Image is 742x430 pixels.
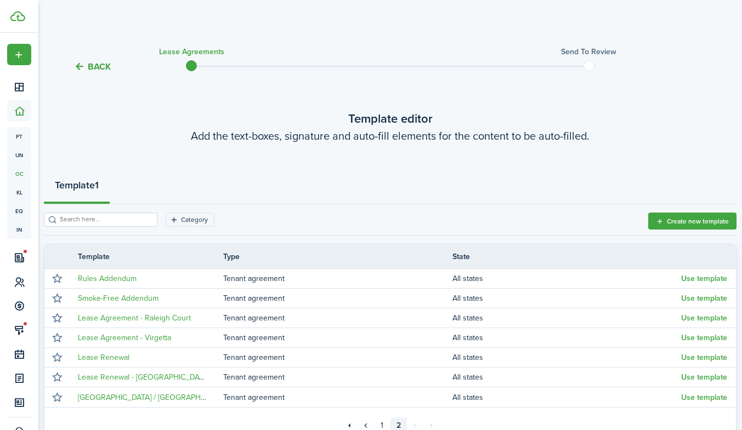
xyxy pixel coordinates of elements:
[95,178,99,193] strong: 1
[223,311,452,325] td: Tenant agreement
[648,213,737,230] button: Create new template
[166,213,214,227] filter-tag: Open filter
[223,251,452,262] th: Type
[681,274,727,283] button: Use template
[681,314,727,323] button: Use template
[452,271,682,286] td: All states
[74,61,111,72] button: Back
[223,330,452,345] td: Tenant agreement
[452,291,682,306] td: All states
[223,271,452,286] td: Tenant agreement
[57,214,154,225] input: Search here...
[681,373,727,382] button: Use template
[452,251,682,262] th: State
[7,183,31,202] a: kl
[452,311,682,325] td: All states
[681,334,727,342] button: Use template
[78,273,137,284] a: Rules Addendum
[561,46,616,58] h3: Send to review
[49,350,65,365] button: Mark as favourite
[70,251,223,262] th: Template
[49,330,65,346] button: Mark as favourite
[452,390,682,405] td: All states
[7,220,31,239] a: in
[681,353,727,362] button: Use template
[223,350,452,365] td: Tenant agreement
[78,371,209,383] a: Lease Renewal - [GEOGRAPHIC_DATA]
[223,291,452,306] td: Tenant agreement
[10,11,25,21] img: TenantCloud
[681,393,727,402] button: Use template
[44,128,737,144] wizard-step-header-description: Add the text-boxes, signature and auto-fill elements for the content to be auto-filled.
[7,146,31,164] a: un
[7,164,31,183] a: oc
[78,293,158,304] a: Smoke-Free Addendum
[452,370,682,385] td: All states
[78,392,294,403] a: [GEOGRAPHIC_DATA] / [GEOGRAPHIC_DATA] Lease Agreement
[49,291,65,306] button: Mark as favourite
[181,215,208,225] filter-tag-label: Category
[7,127,31,146] a: pt
[452,350,682,365] td: All states
[55,178,95,193] strong: Template
[159,46,224,58] h3: Lease Agreements
[49,389,65,405] button: Mark as favourite
[44,110,737,128] wizard-step-header-title: Template editor
[7,44,31,65] button: Open menu
[49,271,65,286] button: Mark as favourite
[78,312,191,324] a: Lease Agreement - Raleigh Court
[452,330,682,345] td: All states
[223,390,452,405] td: Tenant agreement
[49,311,65,326] button: Mark as favourite
[681,294,727,303] button: Use template
[7,202,31,220] a: eq
[49,370,65,385] button: Mark as favourite
[78,352,129,363] a: Lease Renewal
[223,370,452,385] td: Tenant agreement
[78,332,171,343] a: Lease Agreement - Virgetta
